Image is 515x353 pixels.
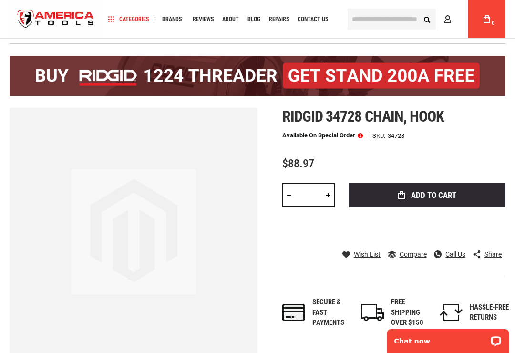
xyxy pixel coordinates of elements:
div: HASSLE-FREE RETURNS [470,302,509,323]
span: Call Us [445,251,465,258]
span: Reviews [193,16,214,22]
img: America Tools [10,1,102,37]
img: returns [440,304,463,321]
span: 0 [492,21,494,26]
span: Categories [108,16,149,22]
span: Share [484,251,502,258]
span: Contact Us [298,16,328,22]
a: Categories [104,13,153,26]
span: Compare [400,251,427,258]
a: Brands [158,13,186,26]
button: Search [418,10,436,28]
span: Blog [247,16,260,22]
div: 34728 [388,133,404,139]
strong: SKU [372,133,388,139]
a: Repairs [265,13,293,26]
span: About [222,16,239,22]
a: store logo [10,1,102,37]
button: Add to Cart [349,183,505,207]
p: Available on Special Order [282,132,363,139]
iframe: LiveChat chat widget [381,323,515,353]
span: $88.97 [282,157,314,170]
div: Secure & fast payments [312,297,351,328]
img: BOGO: Buy the RIDGID® 1224 Threader (26092), get the 92467 200A Stand FREE! [10,56,505,96]
a: Wish List [342,250,381,259]
img: shipping [361,304,384,321]
span: Brands [162,16,182,22]
a: Compare [388,250,427,259]
a: Reviews [188,13,218,26]
span: Add to Cart [411,191,456,199]
div: FREE SHIPPING OVER $150 [391,297,430,328]
span: Ridgid 34728 chain, hook [282,107,444,125]
span: Wish List [354,251,381,258]
img: payments [282,304,305,321]
a: Contact Us [293,13,332,26]
img: image.jpg [71,169,196,294]
iframe: Secure express checkout frame [347,210,507,238]
a: About [218,13,243,26]
a: Call Us [434,250,465,259]
span: Repairs [269,16,289,22]
a: Blog [243,13,265,26]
